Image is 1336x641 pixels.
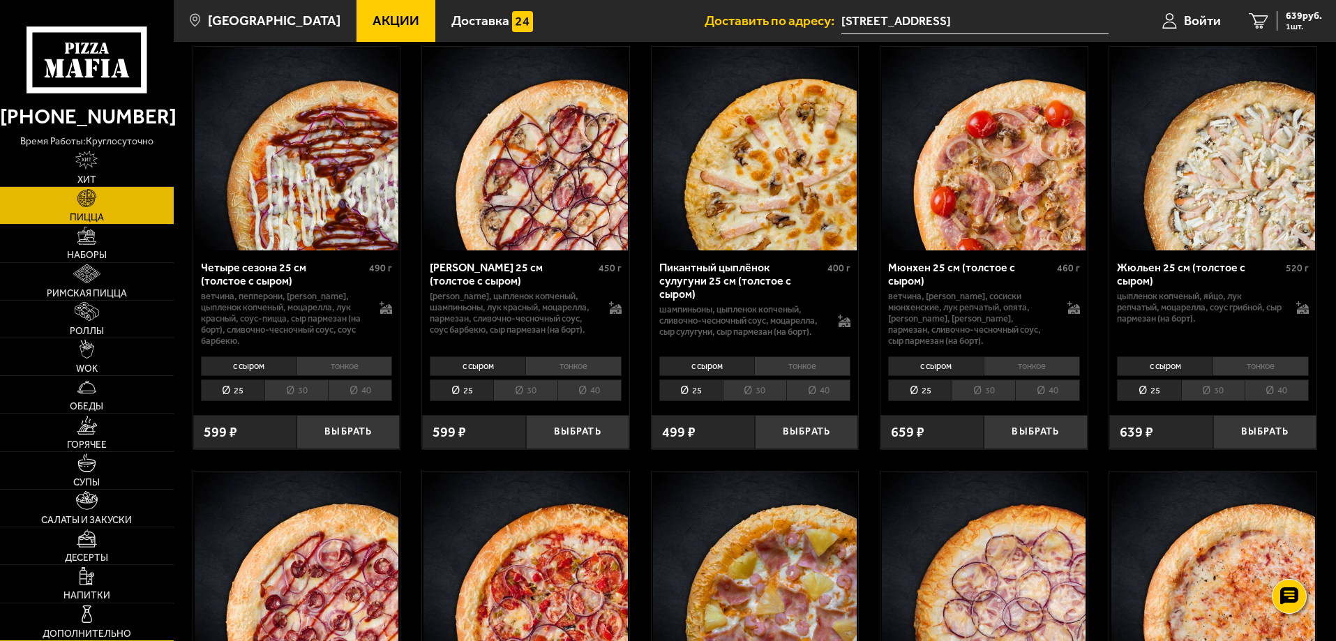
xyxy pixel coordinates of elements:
[297,356,393,376] li: тонкое
[888,261,1053,287] div: Мюнхен 25 см (толстое с сыром)
[369,262,392,274] span: 490 г
[201,291,366,347] p: ветчина, пепперони, [PERSON_NAME], цыпленок копченый, моцарелла, лук красный, соус-пицца, сыр пар...
[723,379,786,401] li: 30
[880,47,1088,250] a: Мюнхен 25 см (толстое с сыром)
[984,415,1087,449] button: Выбрать
[1184,14,1221,27] span: Войти
[423,47,627,250] img: Чикен Барбекю 25 см (толстое с сыром)
[430,356,525,376] li: с сыром
[827,262,850,274] span: 400 г
[201,356,297,376] li: с сыром
[201,261,366,287] div: Четыре сезона 25 см (толстое с сыром)
[599,262,622,274] span: 450 г
[659,304,825,338] p: шампиньоны, цыпленок копченый, сливочно-чесночный соус, моцарелла, сыр сулугуни, сыр пармезан (на...
[493,379,557,401] li: 30
[65,553,108,563] span: Десерты
[422,47,629,250] a: Чикен Барбекю 25 см (толстое с сыром)
[652,47,859,250] a: Пикантный цыплёнок сулугуни 25 см (толстое с сыром)
[373,14,419,27] span: Акции
[1111,47,1315,250] img: Жюльен 25 см (толстое с сыром)
[1286,11,1322,21] span: 639 руб.
[67,250,107,260] span: Наборы
[882,47,1086,250] img: Мюнхен 25 см (толстое с сыром)
[891,425,924,439] span: 659 ₽
[984,356,1080,376] li: тонкое
[512,11,533,32] img: 15daf4d41897b9f0e9f617042186c801.svg
[63,591,110,601] span: Напитки
[73,478,100,488] span: Супы
[430,379,493,401] li: 25
[888,356,984,376] li: с сыром
[841,8,1109,34] input: Ваш адрес доставки
[526,415,629,449] button: Выбрать
[1117,379,1180,401] li: 25
[1286,262,1309,274] span: 520 г
[193,47,400,250] a: Четыре сезона 25 см (толстое с сыром)
[297,415,400,449] button: Выбрать
[1057,262,1080,274] span: 460 г
[659,379,723,401] li: 25
[1117,261,1282,287] div: Жюльен 25 см (толстое с сыром)
[1286,22,1322,31] span: 1 шт.
[786,379,850,401] li: 40
[653,47,857,250] img: Пикантный цыплёнок сулугуни 25 см (толстое с сыром)
[67,440,107,450] span: Горячее
[195,47,398,250] img: Четыре сезона 25 см (толстое с сыром)
[1213,356,1309,376] li: тонкое
[888,379,952,401] li: 25
[525,356,622,376] li: тонкое
[659,356,755,376] li: с сыром
[755,415,858,449] button: Выбрать
[70,326,104,336] span: Роллы
[659,261,825,301] div: Пикантный цыплёнок сулугуни 25 см (толстое с сыром)
[1015,379,1079,401] li: 40
[952,379,1015,401] li: 30
[705,14,841,27] span: Доставить по адресу:
[1245,379,1309,401] li: 40
[662,425,696,439] span: 499 ₽
[70,402,103,412] span: Обеды
[754,356,850,376] li: тонкое
[76,364,98,374] span: WOK
[1109,47,1316,250] a: Жюльен 25 см (толстое с сыром)
[433,425,466,439] span: 599 ₽
[557,379,622,401] li: 40
[1181,379,1245,401] li: 30
[430,291,595,335] p: [PERSON_NAME], цыпленок копченый, шампиньоны, лук красный, моцарелла, пармезан, сливочно-чесночны...
[208,14,340,27] span: [GEOGRAPHIC_DATA]
[201,379,264,401] li: 25
[841,8,1109,34] span: Санкт-Петербург, проспект Александровской Фермы, 8
[43,629,131,639] span: Дополнительно
[430,261,595,287] div: [PERSON_NAME] 25 см (толстое с сыром)
[328,379,392,401] li: 40
[451,14,509,27] span: Доставка
[41,515,132,525] span: Салаты и закуски
[1117,356,1213,376] li: с сыром
[77,175,96,185] span: Хит
[47,289,127,299] span: Римская пицца
[1117,291,1282,324] p: цыпленок копченый, яйцо, лук репчатый, моцарелла, соус грибной, сыр пармезан (на борт).
[204,425,237,439] span: 599 ₽
[264,379,328,401] li: 30
[888,291,1053,347] p: ветчина, [PERSON_NAME], сосиски мюнхенские, лук репчатый, опята, [PERSON_NAME], [PERSON_NAME], па...
[70,213,104,223] span: Пицца
[1120,425,1153,439] span: 639 ₽
[1213,415,1316,449] button: Выбрать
